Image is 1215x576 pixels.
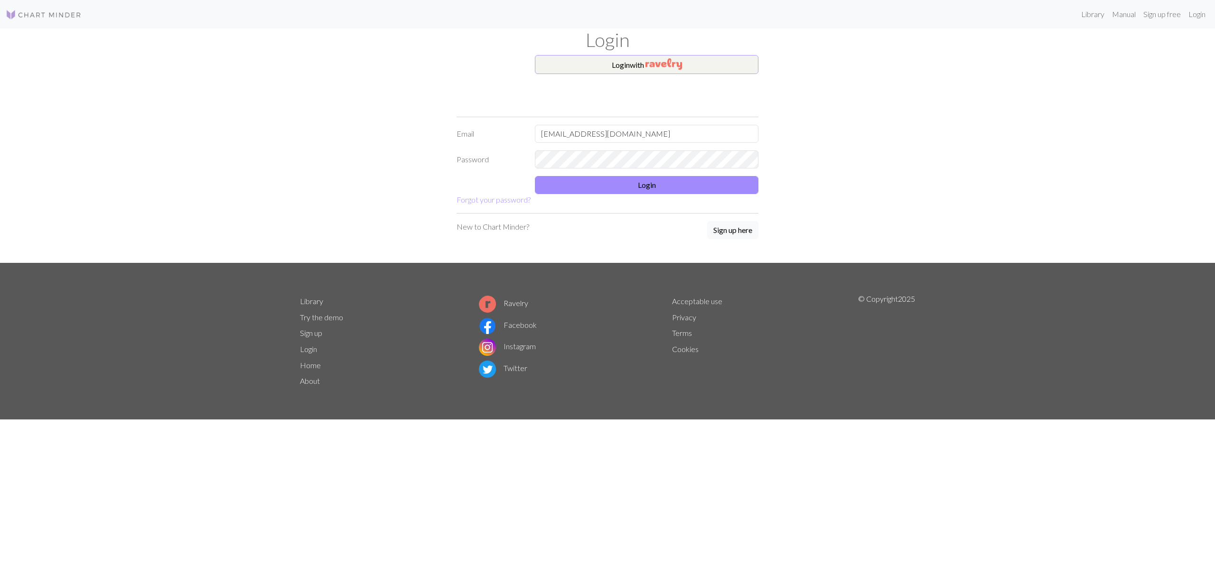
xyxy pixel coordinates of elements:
[672,344,699,353] a: Cookies
[451,125,529,143] label: Email
[479,298,528,307] a: Ravelry
[672,297,722,306] a: Acceptable use
[672,313,696,322] a: Privacy
[300,328,322,337] a: Sign up
[479,342,536,351] a: Instagram
[535,55,758,74] button: Loginwith
[535,176,758,194] button: Login
[451,150,529,169] label: Password
[858,293,915,389] p: © Copyright 2025
[707,221,758,240] a: Sign up here
[1077,5,1108,24] a: Library
[6,9,82,20] img: Logo
[1185,5,1209,24] a: Login
[672,328,692,337] a: Terms
[479,317,496,334] img: Facebook logo
[479,296,496,313] img: Ravelry logo
[1140,5,1185,24] a: Sign up free
[294,28,921,51] h1: Login
[300,361,321,370] a: Home
[479,339,496,356] img: Instagram logo
[457,221,529,232] p: New to Chart Minder?
[300,313,343,322] a: Try the demo
[479,320,537,329] a: Facebook
[300,344,317,353] a: Login
[300,297,323,306] a: Library
[457,195,531,204] a: Forgot your password?
[300,376,320,385] a: About
[707,221,758,239] button: Sign up here
[1108,5,1140,24] a: Manual
[479,363,527,372] a: Twitter
[479,361,496,378] img: Twitter logo
[645,58,682,70] img: Ravelry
